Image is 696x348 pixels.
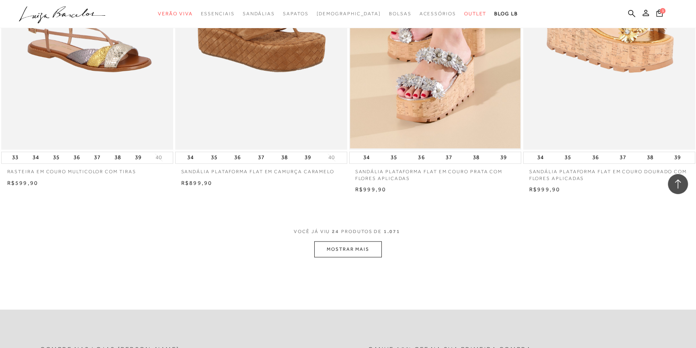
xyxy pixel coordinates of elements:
[660,8,665,14] span: 1
[30,152,41,163] button: 34
[562,152,573,163] button: 35
[283,11,308,16] span: Sapatos
[294,228,402,234] span: VOCÊ JÁ VIU PRODUTOS DE
[384,228,400,234] span: 1.071
[654,9,665,20] button: 1
[332,228,339,234] span: 24
[316,11,381,16] span: [DEMOGRAPHIC_DATA]
[420,11,456,16] span: Acessórios
[112,152,123,163] button: 38
[71,152,82,163] button: 36
[389,6,411,21] a: categoryNavScreenReaderText
[443,152,454,163] button: 37
[302,152,313,163] button: 39
[617,152,628,163] button: 37
[316,6,381,21] a: noSubCategoriesText
[181,180,213,186] span: R$899,90
[201,6,234,21] a: categoryNavScreenReaderText
[92,152,103,163] button: 37
[158,11,192,16] span: Verão Viva
[1,164,173,175] a: RASTEIRA EM COURO MULTICOLOR COM TIRAS
[10,152,21,163] button: 33
[523,164,695,182] a: SANDÁLIA PLATAFORMA FLAT EM COURO DOURADO COM FLORES APLICADAS
[471,152,482,163] button: 38
[355,186,387,192] span: R$999,90
[326,154,337,161] button: 40
[389,11,411,16] span: Bolsas
[283,6,308,21] a: categoryNavScreenReaderText
[464,6,487,21] a: categoryNavScreenReaderText
[51,152,62,163] button: 35
[232,152,243,163] button: 36
[361,152,372,163] button: 34
[279,152,290,163] button: 38
[153,154,164,161] button: 40
[314,241,382,257] button: MOSTRAR MAIS
[201,11,234,16] span: Essenciais
[175,164,347,175] a: SANDÁLIA PLATAFORMA FLAT EM CAMURÇA CARAMELO
[494,6,518,21] a: BLOG LB
[388,152,399,163] button: 35
[672,152,683,163] button: 39
[185,152,196,163] button: 34
[158,6,192,21] a: categoryNavScreenReaderText
[243,11,275,16] span: Sandálias
[133,152,144,163] button: 39
[494,11,518,16] span: BLOG LB
[645,152,656,163] button: 38
[529,186,561,192] span: R$999,90
[243,6,275,21] a: categoryNavScreenReaderText
[498,152,509,163] button: 39
[349,164,521,182] a: SANDÁLIA PLATAFORMA FLAT EM COURO PRATA COM FLORES APLICADAS
[255,152,266,163] button: 37
[416,152,427,163] button: 36
[464,11,487,16] span: Outlet
[590,152,601,163] button: 36
[209,152,220,163] button: 35
[420,6,456,21] a: categoryNavScreenReaderText
[535,152,546,163] button: 34
[7,180,39,186] span: R$599,90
